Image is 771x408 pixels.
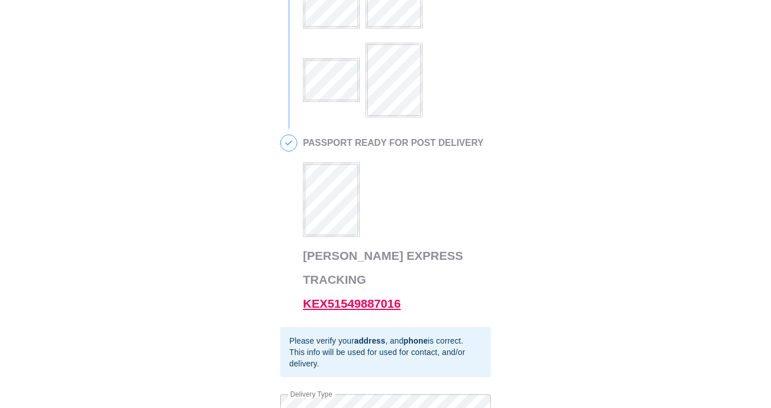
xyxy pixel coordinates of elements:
[404,336,428,345] b: phone
[303,297,401,310] a: KEX51549887016
[303,244,485,316] h3: [PERSON_NAME] Express Tracking
[289,335,482,346] div: Please verify your , and is correct.
[303,138,485,148] h2: PASSPORT READY FOR POST DELIVERY
[354,336,385,345] b: address
[289,346,482,369] div: This info will be used for used for contact, and/or delivery.
[281,135,297,151] span: 5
